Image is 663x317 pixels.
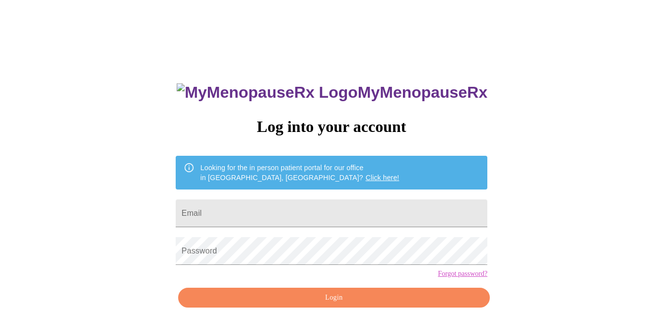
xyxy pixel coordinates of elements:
h3: MyMenopauseRx [177,83,487,102]
span: Login [190,292,478,304]
img: MyMenopauseRx Logo [177,83,357,102]
div: Looking for the in person patient portal for our office in [GEOGRAPHIC_DATA], [GEOGRAPHIC_DATA]? [200,159,399,187]
button: Login [178,288,490,308]
a: Click here! [366,174,399,182]
a: Forgot password? [438,270,487,278]
h3: Log into your account [176,118,487,136]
